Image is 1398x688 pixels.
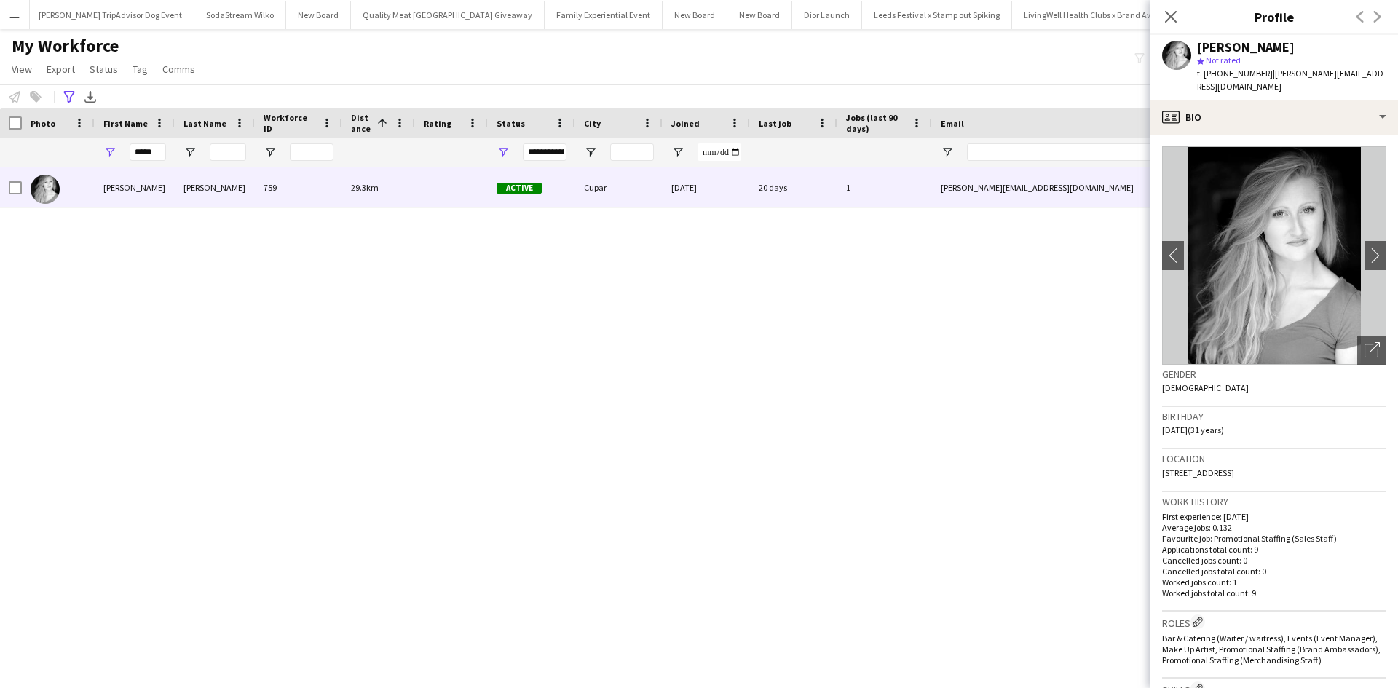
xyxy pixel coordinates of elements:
button: Family Experiential Event [545,1,663,29]
input: Last Name Filter Input [210,143,246,161]
span: Export [47,63,75,76]
span: Photo [31,118,55,129]
h3: Profile [1150,7,1398,26]
input: City Filter Input [610,143,654,161]
span: Distance [351,112,371,134]
button: LivingWell Health Clubs x Brand Awareness [1012,1,1195,29]
h3: Location [1162,452,1386,465]
button: Leeds Festival x Stamp out Spiking [862,1,1012,29]
span: 29.3km [351,182,379,193]
span: t. [PHONE_NUMBER] [1197,68,1273,79]
app-action-btn: Advanced filters [60,88,78,106]
button: Open Filter Menu [941,146,954,159]
span: Workforce ID [264,112,316,134]
div: [PERSON_NAME] [95,167,175,207]
input: Joined Filter Input [698,143,741,161]
p: First experience: [DATE] [1162,511,1386,522]
button: Open Filter Menu [103,146,116,159]
button: New Board [727,1,792,29]
button: Dior Launch [792,1,862,29]
span: Email [941,118,964,129]
div: 20 days [750,167,837,207]
span: [STREET_ADDRESS] [1162,467,1234,478]
span: Status [497,118,525,129]
span: Joined [671,118,700,129]
p: Average jobs: 0.132 [1162,522,1386,533]
a: Tag [127,60,154,79]
div: [PERSON_NAME] [1197,41,1295,54]
p: Cancelled jobs count: 0 [1162,555,1386,566]
p: Worked jobs count: 1 [1162,577,1386,588]
p: Cancelled jobs total count: 0 [1162,566,1386,577]
a: Status [84,60,124,79]
div: 1 [837,167,932,207]
span: Active [497,183,542,194]
h3: Roles [1162,614,1386,630]
div: Open photos pop-in [1357,336,1386,365]
button: New Board [663,1,727,29]
div: [DATE] [663,167,750,207]
div: Cupar [575,167,663,207]
a: Comms [157,60,201,79]
button: Open Filter Menu [497,146,510,159]
span: Rating [424,118,451,129]
input: Workforce ID Filter Input [290,143,333,161]
p: Applications total count: 9 [1162,544,1386,555]
span: City [584,118,601,129]
button: Open Filter Menu [264,146,277,159]
button: SodaStream Wilko [194,1,286,29]
span: View [12,63,32,76]
span: Status [90,63,118,76]
button: Open Filter Menu [671,146,684,159]
h3: Gender [1162,368,1386,381]
button: Open Filter Menu [183,146,197,159]
app-action-btn: Export XLSX [82,88,99,106]
input: First Name Filter Input [130,143,166,161]
span: [DEMOGRAPHIC_DATA] [1162,382,1249,393]
button: [PERSON_NAME] TripAdvisor Dog Event [27,1,194,29]
a: View [6,60,38,79]
span: Comms [162,63,195,76]
h3: Birthday [1162,410,1386,423]
span: Not rated [1206,55,1241,66]
span: [DATE] (31 years) [1162,424,1224,435]
button: New Board [286,1,351,29]
a: Export [41,60,81,79]
p: Favourite job: Promotional Staffing (Sales Staff) [1162,533,1386,544]
p: Worked jobs total count: 9 [1162,588,1386,598]
div: [PERSON_NAME] [175,167,255,207]
span: Tag [133,63,148,76]
span: Last Name [183,118,226,129]
span: My Workforce [12,35,119,57]
button: Quality Meat [GEOGRAPHIC_DATA] Giveaway [351,1,545,29]
img: Crew avatar or photo [1162,146,1386,365]
span: | [PERSON_NAME][EMAIL_ADDRESS][DOMAIN_NAME] [1197,68,1383,92]
div: [PERSON_NAME][EMAIL_ADDRESS][DOMAIN_NAME] [932,167,1223,207]
img: Emily Buchanan [31,175,60,204]
h3: Work history [1162,495,1386,508]
div: 759 [255,167,342,207]
span: Bar & Catering (Waiter / waitress), Events (Event Manager), Make Up Artist, Promotional Staffing ... [1162,633,1381,665]
button: Open Filter Menu [584,146,597,159]
input: Email Filter Input [967,143,1215,161]
span: Last job [759,118,791,129]
span: Jobs (last 90 days) [846,112,906,134]
div: Bio [1150,100,1398,135]
span: First Name [103,118,148,129]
